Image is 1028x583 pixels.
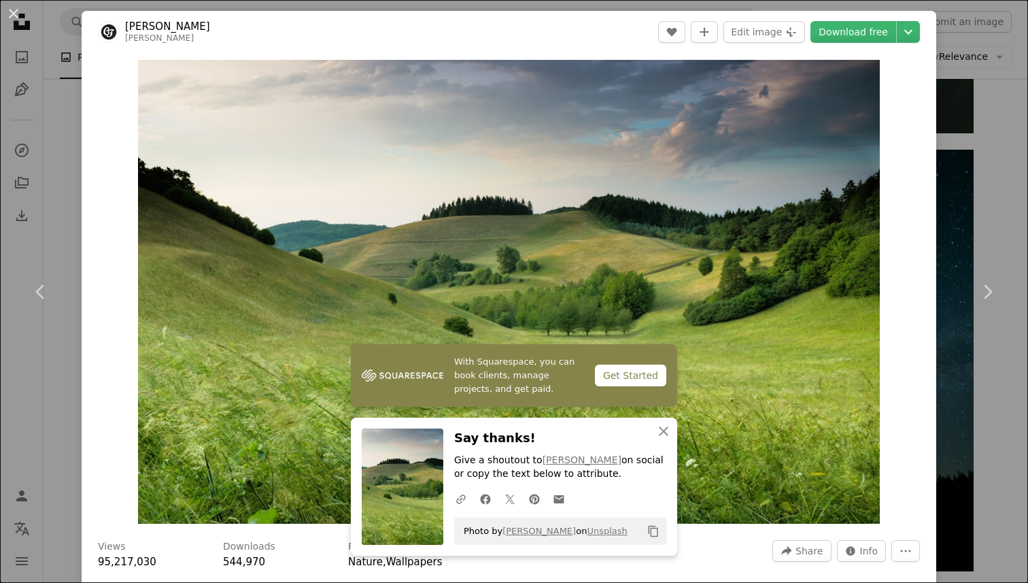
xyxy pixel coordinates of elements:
button: Zoom in on this image [138,60,880,524]
button: Edit image [723,21,805,43]
a: Share over email [547,485,571,512]
a: Nature [348,556,383,568]
button: Add to Collection [691,21,718,43]
a: Download free [810,21,896,43]
span: Info [860,541,878,561]
a: [PERSON_NAME] [125,20,210,33]
span: Photo by on [457,520,628,542]
span: , [383,556,386,568]
span: 544,970 [223,556,265,568]
a: Share on Pinterest [522,485,547,512]
button: Share this image [772,540,831,562]
img: Go to Claudio Testa's profile [98,21,120,43]
button: Copy to clipboard [642,520,665,543]
a: Wallpapers [386,556,443,568]
div: Get Started [595,365,666,386]
img: file-1747939142011-51e5cc87e3c9 [362,365,443,386]
h3: Featured in [348,540,402,554]
span: Share [795,541,823,561]
a: Unsplash [587,526,627,536]
span: 95,217,030 [98,556,156,568]
button: Like [658,21,685,43]
button: Choose download size [897,21,920,43]
h3: Say thanks! [454,429,666,448]
a: Share on Twitter [498,485,522,512]
a: [PERSON_NAME] [125,33,194,43]
a: Share on Facebook [473,485,498,512]
h3: Views [98,540,126,554]
a: With Squarespace, you can book clients, manage projects, and get paid.Get Started [351,344,677,407]
a: [PERSON_NAME] [502,526,576,536]
img: green hills with forest under cloudy sky during daytime [138,60,880,524]
p: Give a shoutout to on social or copy the text below to attribute. [454,454,666,481]
a: [PERSON_NAME] [543,454,621,465]
button: More Actions [891,540,920,562]
button: Stats about this image [837,540,887,562]
a: Next [946,227,1028,357]
span: With Squarespace, you can book clients, manage projects, and get paid. [454,355,584,396]
h3: Downloads [223,540,275,554]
